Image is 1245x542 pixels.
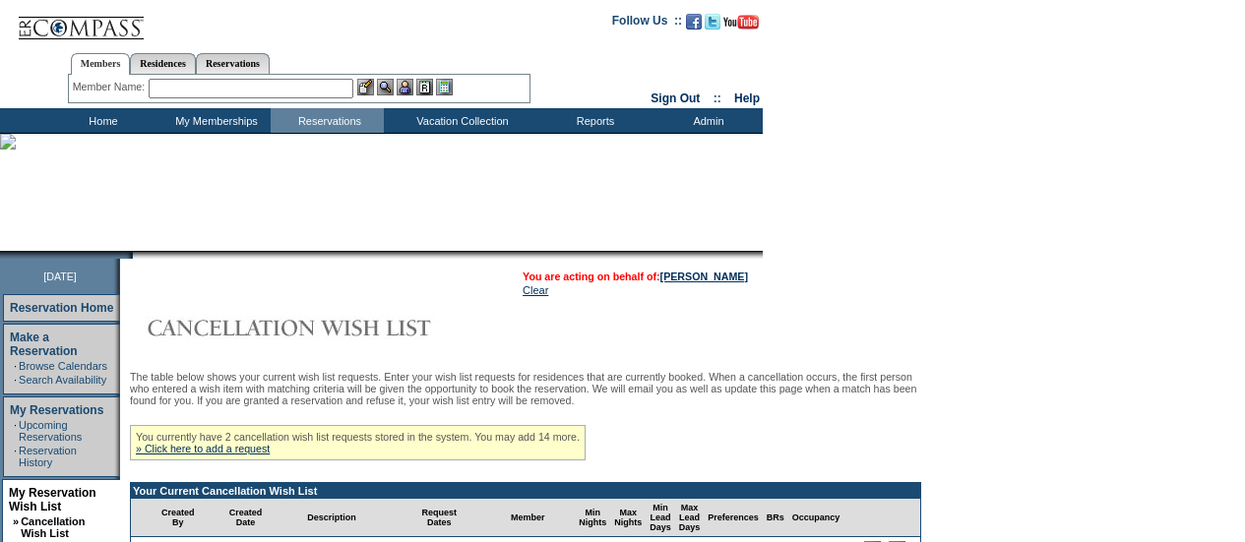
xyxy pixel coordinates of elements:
[686,20,702,31] a: Become our fan on Facebook
[384,108,536,133] td: Vacation Collection
[266,499,398,537] td: Description
[44,108,157,133] td: Home
[136,443,270,454] a: » Click here to add a request
[377,79,394,95] img: View
[523,271,748,282] span: You are acting on behalf of:
[126,251,133,259] img: promoShadowLeftCorner.gif
[523,284,548,296] a: Clear
[397,79,413,95] img: Impersonate
[133,251,135,259] img: blank.gif
[650,108,763,133] td: Admin
[21,515,85,539] a: Cancellation Wish List
[130,308,524,347] img: Cancellation Wish List
[14,419,17,443] td: ·
[651,91,700,105] a: Sign Out
[71,53,131,75] a: Members
[157,108,271,133] td: My Memberships
[271,108,384,133] td: Reservations
[734,91,760,105] a: Help
[130,53,196,74] a: Residences
[9,486,96,513] a: My Reservation Wish List
[13,515,19,527] b: »
[612,12,682,35] td: Follow Us ::
[357,79,374,95] img: b_edit.gif
[646,499,675,537] td: Min Lead Days
[73,79,149,95] div: Member Name:
[723,15,759,30] img: Subscribe to our YouTube Channel
[398,499,481,537] td: Request Dates
[416,79,433,95] img: Reservations
[575,499,610,537] td: Min Nights
[130,425,586,460] div: You currently have 2 cancellation wish list requests stored in the system. You may add 14 more.
[705,20,720,31] a: Follow us on Twitter
[714,91,721,105] span: ::
[196,53,270,74] a: Reservations
[14,374,17,386] td: ·
[19,374,106,386] a: Search Availability
[686,14,702,30] img: Become our fan on Facebook
[704,499,763,537] td: Preferences
[660,271,748,282] a: [PERSON_NAME]
[675,499,705,537] td: Max Lead Days
[19,360,107,372] a: Browse Calendars
[10,331,78,358] a: Make a Reservation
[788,499,844,537] td: Occupancy
[723,20,759,31] a: Subscribe to our YouTube Channel
[10,301,113,315] a: Reservation Home
[43,271,77,282] span: [DATE]
[14,445,17,468] td: ·
[536,108,650,133] td: Reports
[763,499,788,537] td: BRs
[436,79,453,95] img: b_calculator.gif
[19,445,77,468] a: Reservation History
[14,360,17,372] td: ·
[10,403,103,417] a: My Reservations
[19,419,82,443] a: Upcoming Reservations
[225,499,267,537] td: Created Date
[481,499,576,537] td: Member
[131,499,225,537] td: Created By
[705,14,720,30] img: Follow us on Twitter
[131,483,920,499] td: Your Current Cancellation Wish List
[610,499,646,537] td: Max Nights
